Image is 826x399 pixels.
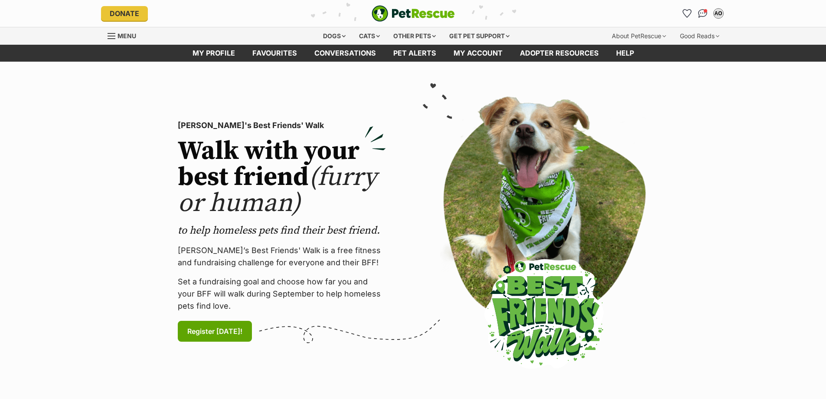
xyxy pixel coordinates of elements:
[178,161,377,220] span: (furry or human)
[187,326,242,336] span: Register [DATE]!
[511,45,607,62] a: Adopter resources
[385,45,445,62] a: Pet alerts
[317,27,352,45] div: Dogs
[674,27,725,45] div: Good Reads
[178,244,386,269] p: [PERSON_NAME]’s Best Friends' Walk is a free fitness and fundraising challenge for everyone and t...
[306,45,385,62] a: conversations
[118,32,136,40] span: Menu
[178,224,386,237] p: to help homeless pets find their best friend.
[606,27,672,45] div: About PetRescue
[178,321,252,342] a: Register [DATE]!
[178,276,386,312] p: Set a fundraising goal and choose how far you and your BFF will walk during September to help hom...
[108,27,142,43] a: Menu
[680,7,725,20] ul: Account quick links
[443,27,516,45] div: Get pet support
[101,6,148,21] a: Donate
[696,7,710,20] a: Conversations
[372,5,455,22] a: PetRescue
[698,9,707,18] img: chat-41dd97257d64d25036548639549fe6c8038ab92f7586957e7f3b1b290dea8141.svg
[714,9,723,18] div: AO
[445,45,511,62] a: My account
[387,27,442,45] div: Other pets
[712,7,725,20] button: My account
[184,45,244,62] a: My profile
[680,7,694,20] a: Favourites
[607,45,643,62] a: Help
[372,5,455,22] img: logo-e224e6f780fb5917bec1dbf3a21bbac754714ae5b6737aabdf751b685950b380.svg
[353,27,386,45] div: Cats
[178,119,386,132] p: [PERSON_NAME]'s Best Friends' Walk
[178,138,386,217] h2: Walk with your best friend
[244,45,306,62] a: Favourites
